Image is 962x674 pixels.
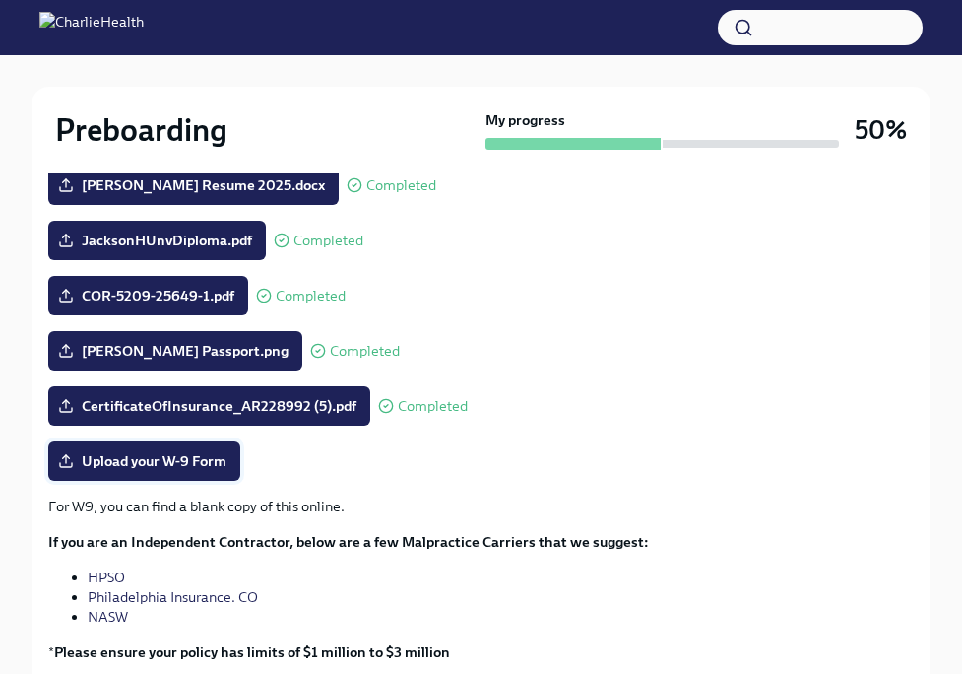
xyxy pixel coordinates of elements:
span: Completed [366,178,436,193]
span: JacksonHUnvDiploma.pdf [62,231,252,250]
img: CharlieHealth [39,12,144,43]
span: CertificateOfInsurance_AR228992 (5).pdf [62,396,356,416]
span: Completed [276,289,346,303]
label: JacksonHUnvDiploma.pdf [48,221,266,260]
label: [PERSON_NAME] Resume 2025.docx [48,166,339,205]
a: NASW [88,608,128,626]
span: Completed [398,399,468,414]
strong: My progress [485,110,565,130]
label: Upload your W-9 Form [48,441,240,481]
p: For W9, you can find a blank copy of this online. [48,497,914,516]
span: Completed [330,344,400,359]
label: [PERSON_NAME] Passport.png [48,331,302,371]
h2: Preboarding [55,110,227,150]
span: [PERSON_NAME] Resume 2025.docx [62,175,325,195]
a: Philadelphia Insurance. CO [88,588,258,606]
label: CertificateOfInsurance_AR228992 (5).pdf [48,386,370,426]
span: Upload your W-9 Form [62,451,226,471]
strong: Please ensure your policy has limits of $1 million to $3 million [54,643,450,661]
h3: 50% [855,112,907,148]
span: COR-5209-25649-1.pdf [62,286,234,305]
span: [PERSON_NAME] Passport.png [62,341,289,361]
label: COR-5209-25649-1.pdf [48,276,248,315]
span: Completed [293,234,363,248]
a: HPSO [88,569,125,586]
strong: If you are an Independent Contractor, below are a few Malpractice Carriers that we suggest: [48,533,649,551]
